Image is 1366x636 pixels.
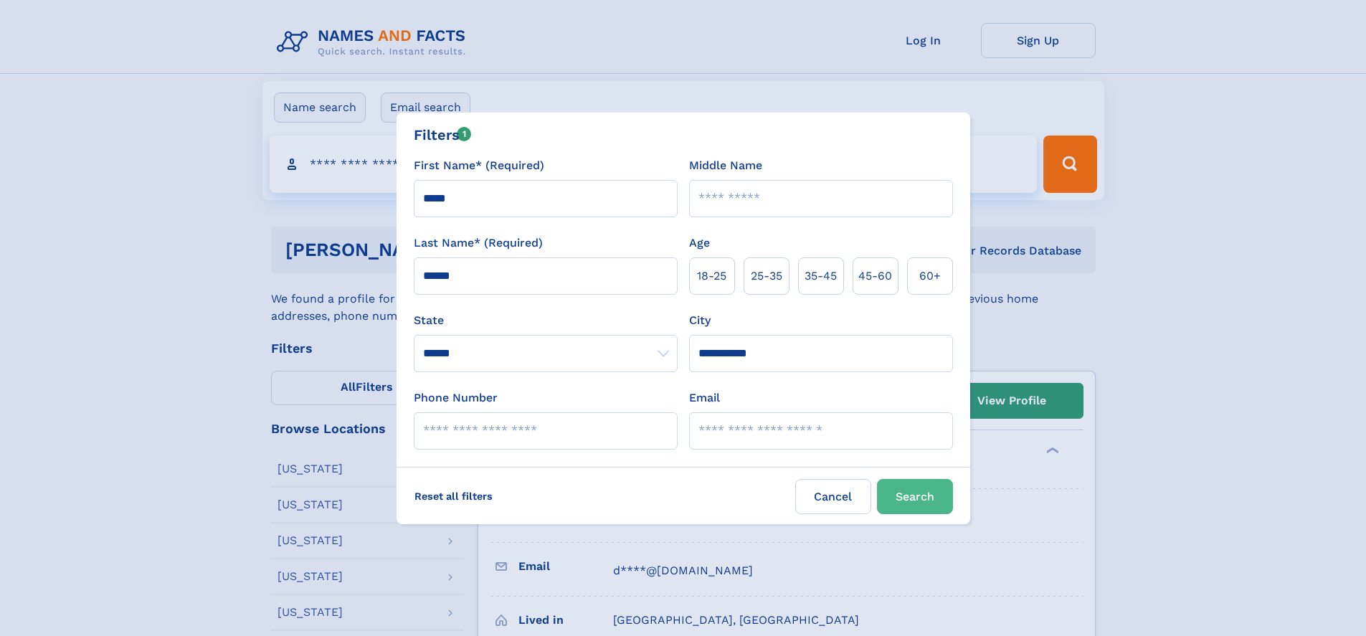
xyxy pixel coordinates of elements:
[414,312,678,329] label: State
[919,267,941,285] span: 60+
[877,479,953,514] button: Search
[689,312,711,329] label: City
[697,267,726,285] span: 18‑25
[414,157,544,174] label: First Name* (Required)
[689,389,720,407] label: Email
[805,267,837,285] span: 35‑45
[689,157,762,174] label: Middle Name
[414,234,543,252] label: Last Name* (Required)
[414,389,498,407] label: Phone Number
[795,479,871,514] label: Cancel
[414,124,472,146] div: Filters
[405,479,502,513] label: Reset all filters
[858,267,892,285] span: 45‑60
[689,234,710,252] label: Age
[751,267,782,285] span: 25‑35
